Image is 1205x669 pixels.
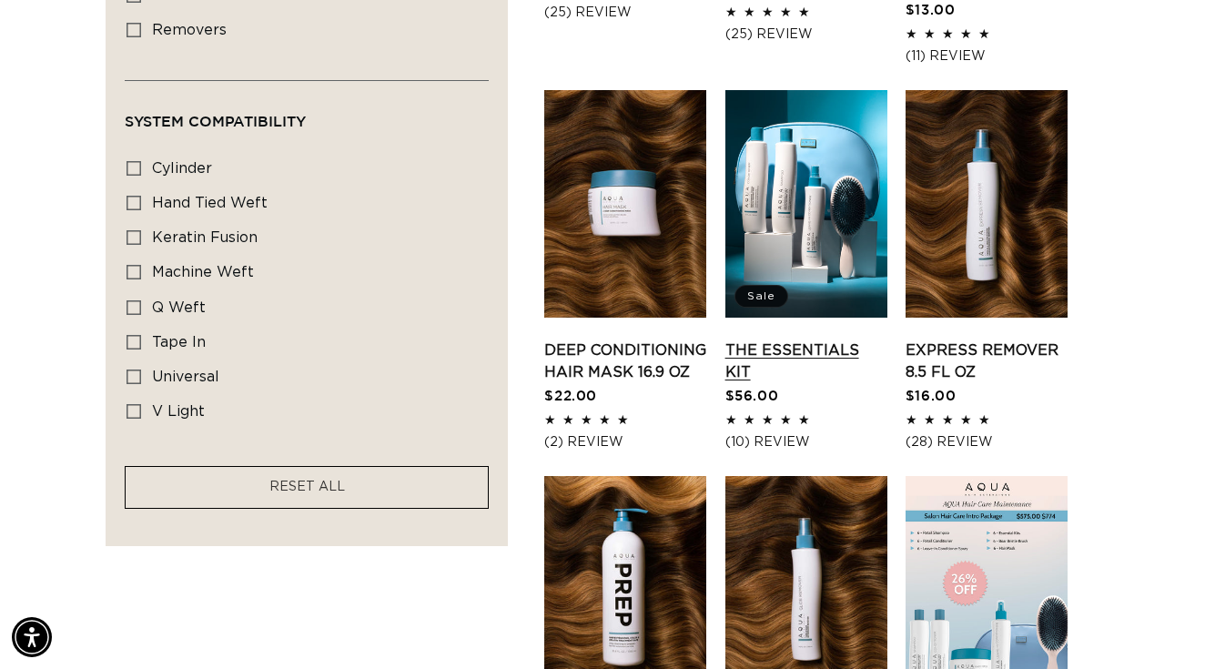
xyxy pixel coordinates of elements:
[152,370,219,384] span: universal
[152,161,212,176] span: cylinder
[269,481,345,493] span: RESET ALL
[269,476,345,499] a: RESET ALL
[152,196,268,210] span: hand tied weft
[544,340,706,383] a: Deep Conditioning Hair Mask 16.9 oz
[152,230,258,245] span: keratin fusion
[152,404,205,419] span: v light
[152,23,227,37] span: removers
[12,617,52,657] div: Accessibility Menu
[1114,582,1205,669] iframe: Chat Widget
[152,335,206,350] span: tape in
[152,265,254,279] span: machine weft
[125,113,306,129] span: System Compatibility
[906,340,1068,383] a: Express Remover 8.5 fl oz
[725,340,887,383] a: The Essentials Kit
[152,300,206,315] span: q weft
[125,81,489,147] summary: System Compatibility (0 selected)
